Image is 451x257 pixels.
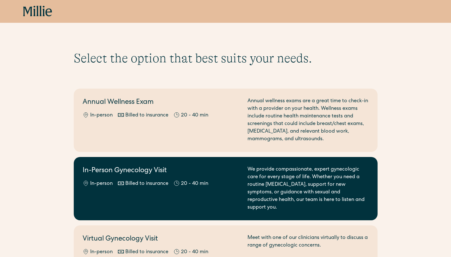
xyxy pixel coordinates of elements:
[247,166,369,211] div: We provide compassionate, expert gynecologic care for every stage of life. Whether you need a rou...
[181,248,208,256] div: 20 - 40 min
[74,89,378,152] a: Annual Wellness ExamIn-personBilled to insurance20 - 40 minAnnual wellness exams are a great time...
[125,248,168,256] div: Billed to insurance
[74,51,378,66] h1: Select the option that best suits your needs.
[83,97,240,108] h2: Annual Wellness Exam
[247,97,369,143] div: Annual wellness exams are a great time to check-in with a provider on your health. Wellness exams...
[90,248,113,256] div: In-person
[83,234,240,245] h2: Virtual Gynecology Visit
[247,234,369,256] div: Meet with one of our clinicians virtually to discuss a range of gynecologic concerns.
[90,112,113,119] div: In-person
[74,157,378,220] a: In-Person Gynecology VisitIn-personBilled to insurance20 - 40 minWe provide compassionate, expert...
[125,180,168,188] div: Billed to insurance
[125,112,168,119] div: Billed to insurance
[83,166,240,176] h2: In-Person Gynecology Visit
[181,180,208,188] div: 20 - 40 min
[90,180,113,188] div: In-person
[181,112,208,119] div: 20 - 40 min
